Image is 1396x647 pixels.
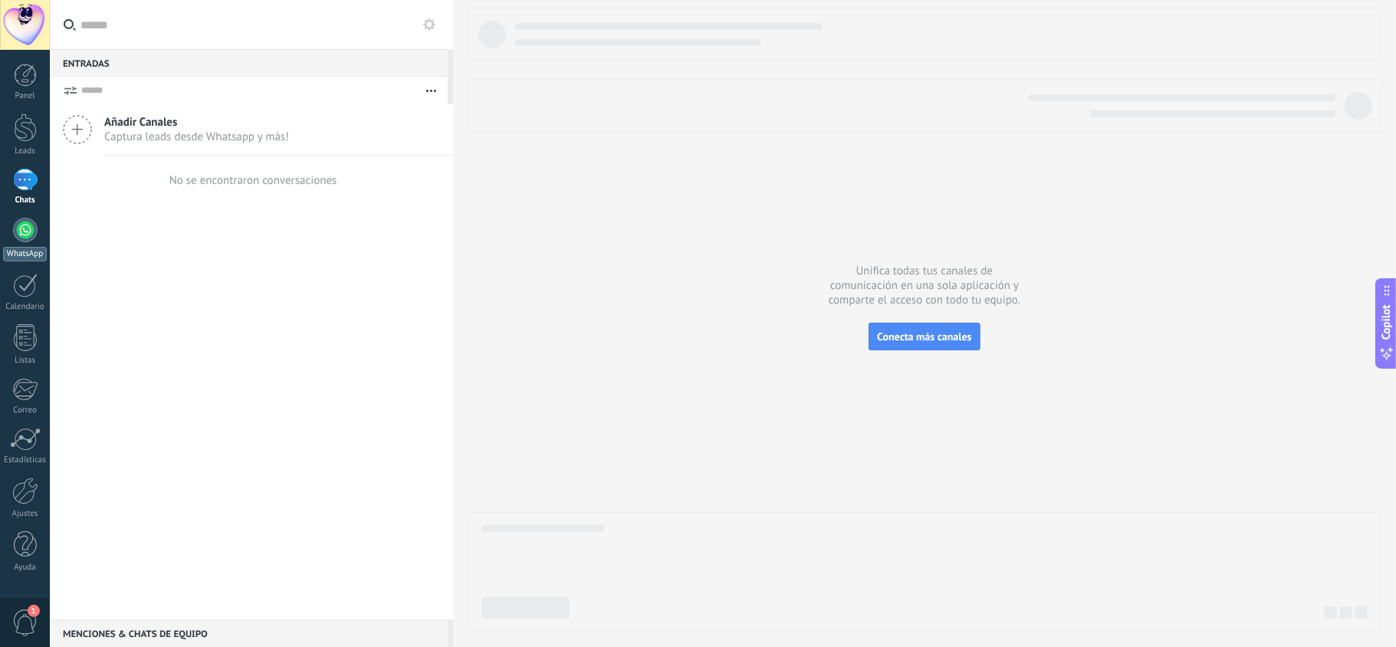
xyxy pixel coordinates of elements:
div: Chats [3,195,48,205]
div: Correo [3,406,48,415]
span: Captura leads desde Whatsapp y más! [104,130,289,144]
div: Leads [3,146,48,156]
div: Entradas [50,49,448,77]
span: Conecta más canales [877,330,971,343]
div: Calendario [3,302,48,312]
span: Añadir Canales [104,115,289,130]
button: Conecta más canales [869,323,980,350]
div: Listas [3,356,48,366]
div: No se encontraron conversaciones [169,173,337,188]
div: Ayuda [3,563,48,573]
div: WhatsApp [3,247,47,261]
span: Copilot [1379,305,1394,340]
span: 1 [28,605,40,617]
div: Menciones & Chats de equipo [50,619,448,647]
div: Estadísticas [3,455,48,465]
div: Panel [3,91,48,101]
button: Más [415,77,448,104]
div: Ajustes [3,509,48,519]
